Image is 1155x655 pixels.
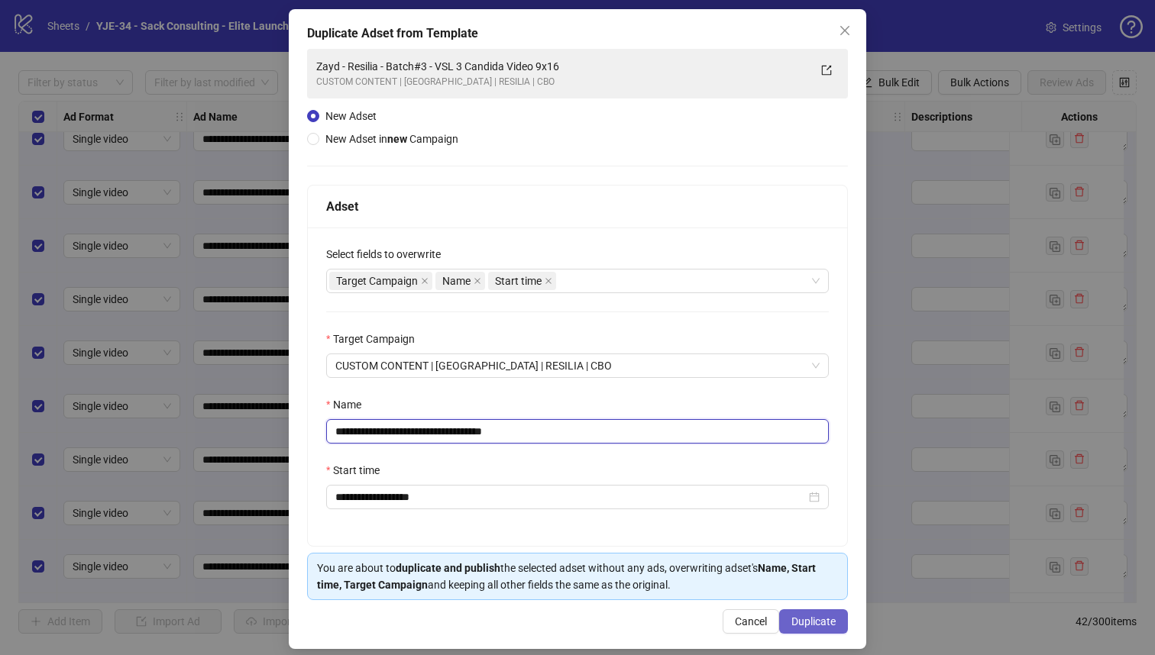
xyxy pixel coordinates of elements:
[326,197,829,216] div: Adset
[316,75,808,89] div: CUSTOM CONTENT | [GEOGRAPHIC_DATA] | RESILIA | CBO
[735,615,767,628] span: Cancel
[325,110,377,122] span: New Adset
[442,273,471,289] span: Name
[821,65,832,76] span: export
[335,489,806,505] input: Start time
[307,24,848,43] div: Duplicate Adset from Template
[723,609,779,634] button: Cancel
[326,246,451,263] label: Select fields to overwrite
[839,24,851,37] span: close
[329,272,432,290] span: Target Campaign
[335,354,820,377] span: CUSTOM CONTENT | US | RESILIA | CBO
[833,18,857,43] button: Close
[317,560,838,593] div: You are about to the selected adset without any ads, overwriting adset's and keeping all other fi...
[488,272,556,290] span: Start time
[326,396,371,413] label: Name
[326,419,829,444] input: Name
[779,609,848,634] button: Duplicate
[495,273,542,289] span: Start time
[421,277,429,285] span: close
[326,331,425,347] label: Target Campaign
[387,133,407,145] strong: new
[317,562,816,591] strong: Name, Start time, Target Campaign
[396,562,500,574] strong: duplicate and publish
[791,615,836,628] span: Duplicate
[325,133,458,145] span: New Adset in Campaign
[545,277,552,285] span: close
[474,277,481,285] span: close
[326,462,390,479] label: Start time
[435,272,485,290] span: Name
[336,273,418,289] span: Target Campaign
[316,58,808,75] div: Zayd - Resilia - Batch#3 - VSL 3 Candida Video 9x16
